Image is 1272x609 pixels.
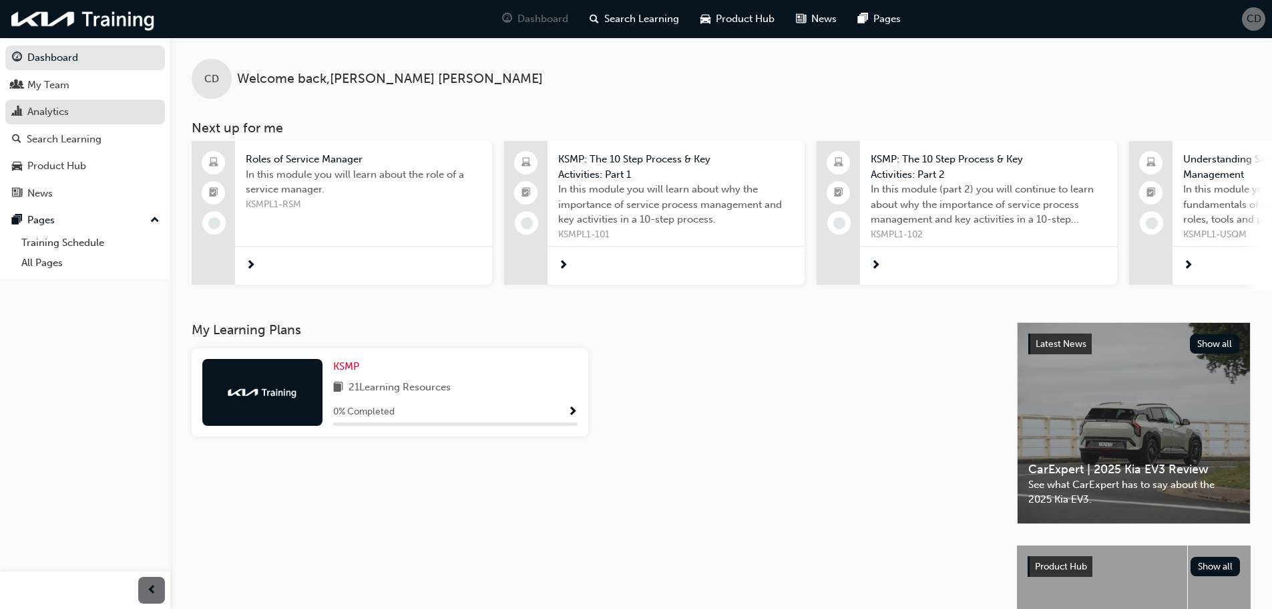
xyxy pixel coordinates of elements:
span: CD [1247,11,1261,27]
span: next-icon [1183,260,1193,272]
span: guage-icon [502,11,512,27]
span: Latest News [1036,338,1086,350]
div: News [27,186,53,201]
h3: Next up for me [170,120,1272,136]
span: news-icon [12,188,22,200]
button: Show all [1191,557,1241,576]
a: Product HubShow all [1028,556,1240,578]
span: up-icon [150,212,160,229]
span: next-icon [558,260,568,272]
span: pages-icon [12,215,22,227]
div: Search Learning [27,132,101,147]
span: In this module you will learn about the role of a service manager. [246,167,481,197]
span: Dashboard [517,11,568,27]
button: Show all [1190,334,1240,354]
span: 21 Learning Resources [349,380,451,396]
span: laptop-icon [1146,154,1156,172]
a: guage-iconDashboard [491,5,579,33]
span: Product Hub [1035,561,1087,572]
span: prev-icon [147,582,157,599]
a: pages-iconPages [847,5,911,33]
span: 0 % Completed [333,404,395,420]
span: KSMP: The 10 Step Process & Key Activities: Part 2 [871,152,1106,182]
span: laptop-icon [521,154,531,172]
span: Show Progress [568,406,578,418]
div: Pages [27,213,55,228]
span: car-icon [700,11,710,27]
button: CD [1242,7,1265,31]
button: Pages [5,208,165,233]
span: next-icon [246,260,256,272]
span: KSMPL1-101 [558,227,794,243]
span: CD [204,72,219,87]
span: laptop-icon [834,154,843,172]
a: Latest NewsShow all [1028,334,1239,355]
span: search-icon [12,134,21,146]
span: KSMPL1-102 [871,227,1106,243]
span: KSMPL1-RSM [246,197,481,213]
button: Show Progress [568,404,578,420]
a: KSMP: The 10 Step Process & Key Activities: Part 2In this module (part 2) you will continue to le... [817,141,1117,285]
a: News [5,181,165,206]
a: All Pages [16,253,165,273]
img: kia-training [7,5,160,33]
a: Dashboard [5,45,165,70]
span: laptop-icon [209,154,218,172]
a: Latest NewsShow allCarExpert | 2025 Kia EV3 ReviewSee what CarExpert has to say about the 2025 Ki... [1017,322,1251,524]
span: Welcome back , [PERSON_NAME] [PERSON_NAME] [237,72,543,87]
span: In this module (part 2) you will continue to learn about why the importance of service process ma... [871,182,1106,227]
span: search-icon [590,11,599,27]
a: search-iconSearch Learning [579,5,690,33]
span: learningRecordVerb_NONE-icon [1146,217,1158,229]
span: Roles of Service Manager [246,152,481,167]
h3: My Learning Plans [192,322,996,338]
span: CarExpert | 2025 Kia EV3 Review [1028,462,1239,477]
img: kia-training [226,386,299,399]
span: news-icon [796,11,806,27]
a: KSMP [333,359,365,374]
a: Roles of Service ManagerIn this module you will learn about the role of a service manager.KSMPL1-RSM [192,141,492,285]
span: people-icon [12,80,22,92]
a: news-iconNews [785,5,847,33]
div: Product Hub [27,158,86,174]
span: booktick-icon [834,185,843,202]
span: chart-icon [12,106,22,118]
button: DashboardMy TeamAnalyticsSearch LearningProduct HubNews [5,43,165,208]
span: learningRecordVerb_NONE-icon [521,217,533,229]
span: KSMP [333,360,359,372]
span: booktick-icon [1146,185,1156,202]
span: KSMP: The 10 Step Process & Key Activities: Part 1 [558,152,794,182]
span: guage-icon [12,52,22,64]
span: booktick-icon [521,185,531,202]
div: My Team [27,78,69,93]
span: Product Hub [716,11,775,27]
div: Analytics [27,104,69,120]
span: pages-icon [858,11,868,27]
span: Pages [873,11,901,27]
a: KSMP: The 10 Step Process & Key Activities: Part 1In this module you will learn about why the imp... [504,141,805,285]
a: Training Schedule [16,233,165,253]
span: News [811,11,837,27]
span: learningRecordVerb_NONE-icon [208,217,220,229]
span: learningRecordVerb_NONE-icon [833,217,845,229]
a: car-iconProduct Hub [690,5,785,33]
span: book-icon [333,380,343,396]
span: See what CarExpert has to say about the 2025 Kia EV3. [1028,477,1239,507]
span: car-icon [12,160,22,172]
span: In this module you will learn about why the importance of service process management and key acti... [558,182,794,227]
a: My Team [5,73,165,98]
a: Product Hub [5,154,165,178]
span: next-icon [871,260,881,272]
span: Search Learning [604,11,679,27]
a: Analytics [5,100,165,124]
a: Search Learning [5,127,165,152]
span: booktick-icon [209,185,218,202]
